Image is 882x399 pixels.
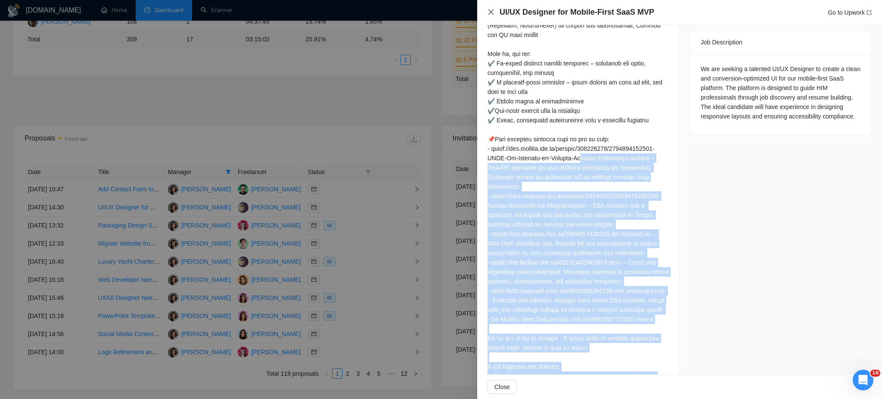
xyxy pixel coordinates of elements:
[494,382,510,392] span: Close
[500,7,654,18] h4: UI/UX Designer for Mobile-First SaaS MVP
[488,9,494,16] span: close
[870,370,880,377] span: 10
[488,9,494,16] button: Close
[701,64,861,121] div: We are seeking a talented UI/UX Designer to create a clean and conversion-optimized UI for our mo...
[853,370,873,390] iframe: Intercom live chat
[866,10,872,15] span: export
[828,9,872,16] a: Go to Upworkexport
[488,380,517,394] button: Close
[701,31,861,54] div: Job Description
